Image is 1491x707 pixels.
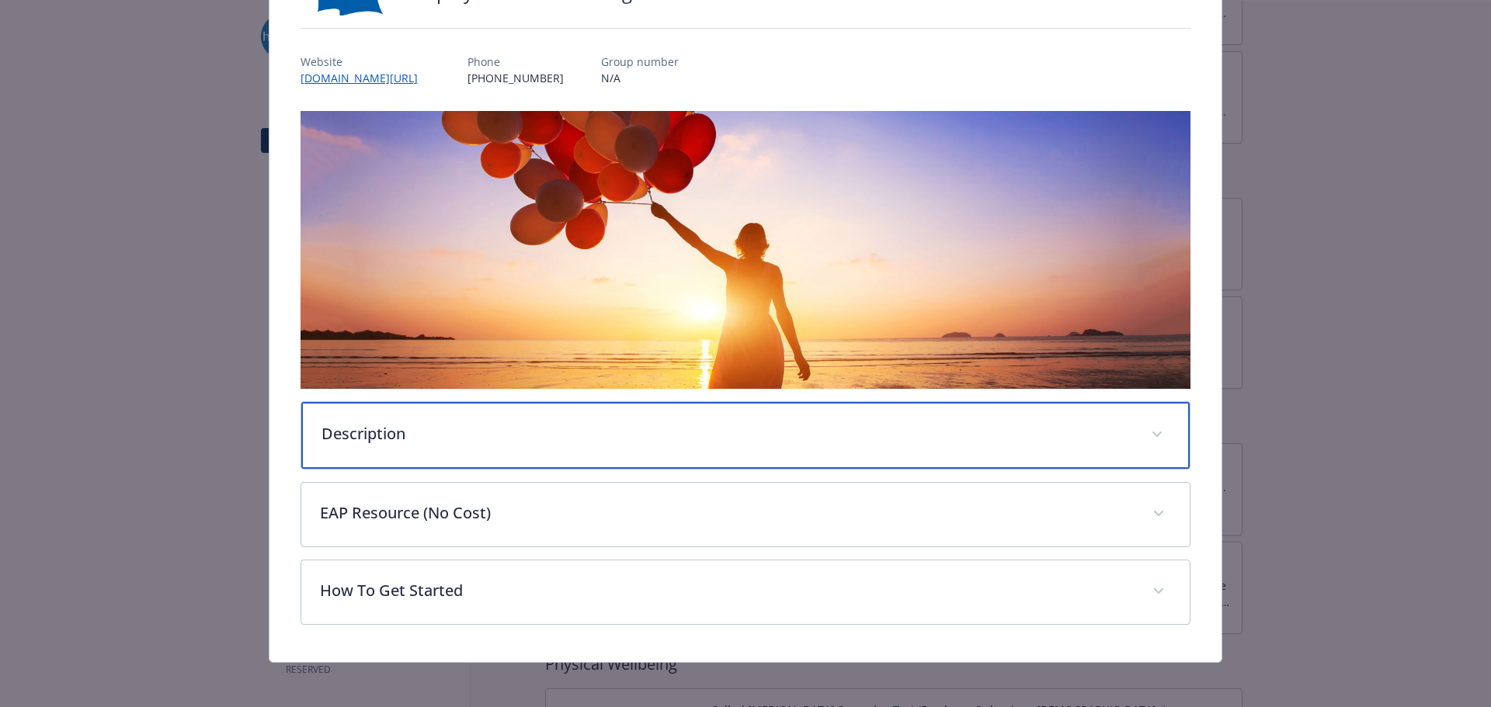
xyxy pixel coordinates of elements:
p: Website [301,54,430,70]
p: Phone [467,54,564,70]
p: How To Get Started [320,579,1135,602]
p: EAP Resource (No Cost) [320,501,1135,525]
p: Description [321,422,1133,445]
p: N/A [601,70,679,86]
img: banner [301,111,1191,389]
div: How To Get Started [301,560,1190,624]
div: EAP Resource (No Cost) [301,483,1190,546]
a: [DOMAIN_NAME][URL] [301,71,430,85]
div: Description [301,402,1190,469]
p: [PHONE_NUMBER] [467,70,564,86]
p: Group number [601,54,679,70]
